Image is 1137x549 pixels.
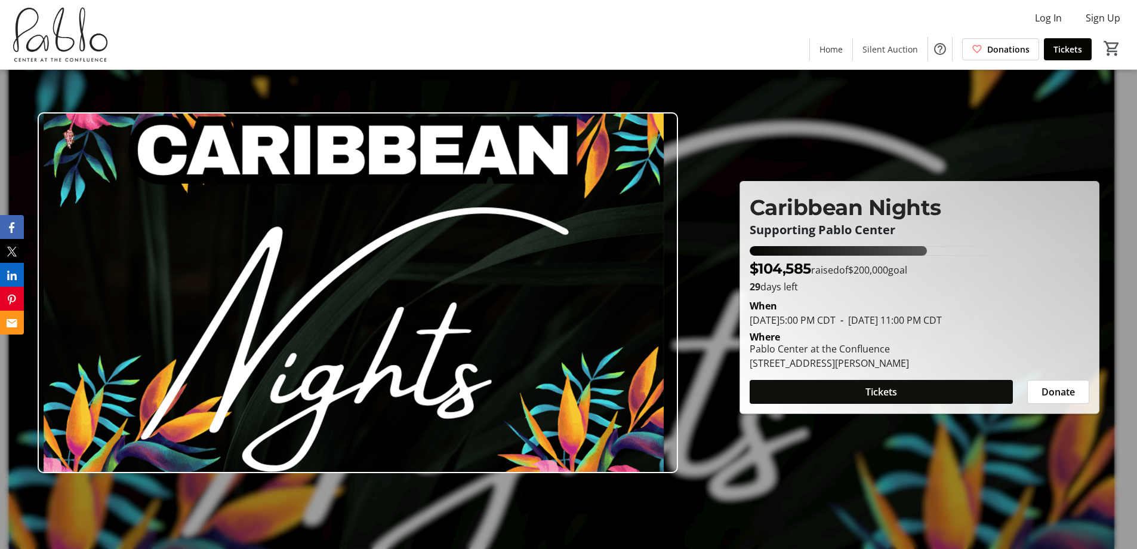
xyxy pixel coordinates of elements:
[865,385,897,399] span: Tickets
[750,246,1089,256] div: 52.29288% of fundraising goal reached
[987,43,1030,56] span: Donations
[1027,380,1089,404] button: Donate
[836,314,848,327] span: -
[1101,38,1123,59] button: Cart
[1035,11,1062,25] span: Log In
[1076,8,1130,27] button: Sign Up
[750,356,909,370] div: [STREET_ADDRESS][PERSON_NAME]
[1042,385,1075,399] span: Donate
[750,258,907,280] p: raised of goal
[750,194,941,220] span: Caribbean Nights
[819,43,843,56] span: Home
[38,112,678,473] img: Campaign CTA Media Photo
[750,314,836,327] span: [DATE] 5:00 PM CDT
[750,280,760,293] span: 29
[750,342,909,356] div: Pablo Center at the Confluence
[750,299,777,313] div: When
[862,43,918,56] span: Silent Auction
[848,263,888,277] span: $200,000
[962,38,1039,60] a: Donations
[7,5,113,65] img: Pablo Center's Logo
[928,37,952,61] button: Help
[750,260,811,277] span: $104,585
[750,280,1089,294] p: days left
[836,314,942,327] span: [DATE] 11:00 PM CDT
[750,380,1013,404] button: Tickets
[1044,38,1092,60] a: Tickets
[750,223,1089,237] p: Supporting Pablo Center
[1086,11,1120,25] span: Sign Up
[750,332,780,342] div: Where
[1053,43,1082,56] span: Tickets
[853,38,928,60] a: Silent Auction
[810,38,852,60] a: Home
[1025,8,1071,27] button: Log In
